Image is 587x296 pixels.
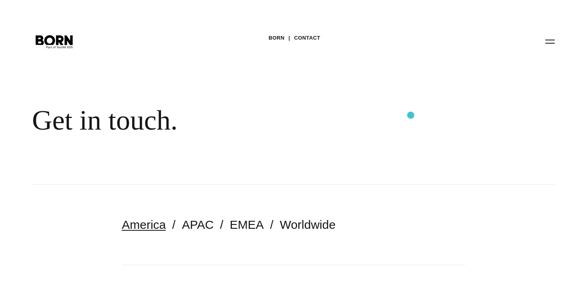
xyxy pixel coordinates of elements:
[280,218,336,231] a: Worldwide
[269,32,285,44] a: BORN
[294,32,320,44] a: Contact
[182,218,213,231] a: APAC
[541,33,560,50] button: Open
[230,218,264,231] a: EMEA
[122,218,166,231] a: America
[32,104,488,137] div: Get in touch.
